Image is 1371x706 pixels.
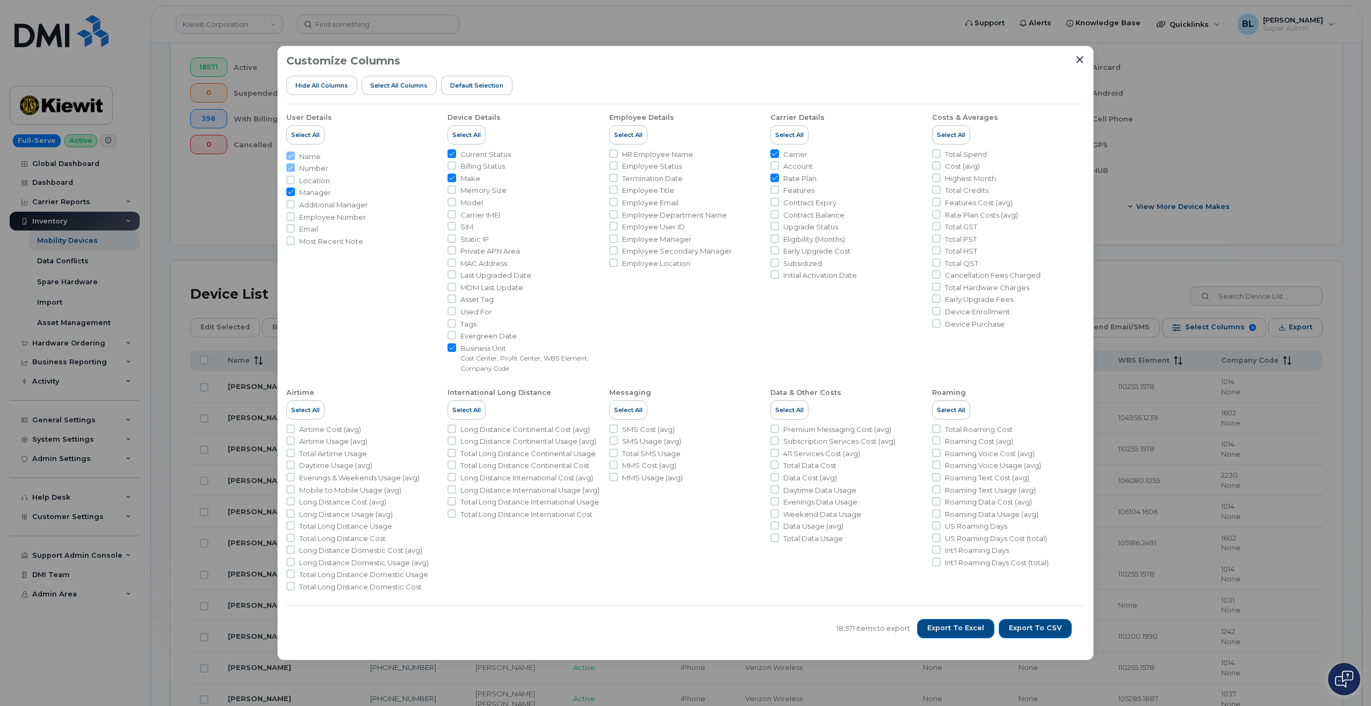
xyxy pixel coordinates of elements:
[299,424,361,435] span: Airtime Cost (avg)
[286,388,314,398] div: Airtime
[999,619,1072,638] button: Export to CSV
[460,424,590,435] span: Long Distance Continental Cost (avg)
[460,270,531,280] span: Last Upgraded Date
[783,258,822,269] span: Subsidized
[1009,623,1062,633] span: Export to CSV
[291,406,320,414] span: Select All
[783,234,845,244] span: Eligibility (Months)
[783,497,857,507] span: Evenings Data Usage
[299,509,393,520] span: Long Distance Usage (avg)
[299,534,386,544] span: Total Long Distance Cost
[945,174,996,184] span: Highest Month
[286,55,400,67] h3: Customize Columns
[927,623,984,633] span: Export to Excel
[299,449,367,459] span: Total Airtime Usage
[286,76,357,95] button: Hide All Columns
[622,198,679,208] span: Employee Email
[945,521,1007,531] span: US Roaming Days
[460,258,507,269] span: MAC Address
[286,125,324,145] button: Select All
[609,125,647,145] button: Select All
[460,509,593,520] span: Total Long Distance International Cost
[783,449,860,459] span: 411 Services Cost (avg)
[460,343,600,354] span: Business Unit
[945,234,977,244] span: Total PST
[945,509,1038,520] span: Roaming Data Usage (avg)
[836,623,910,633] span: 18,571 items to export
[1335,671,1353,688] img: Open chat
[945,294,1013,305] span: Early Upgrade Fees
[460,222,473,232] span: SIM
[622,185,674,196] span: Employee Title
[460,460,589,471] span: Total Long Distance Continental Cost
[783,222,838,232] span: Upgrade Status
[945,258,978,269] span: Total QST
[299,224,318,234] span: Email
[945,460,1041,471] span: Roaming Voice Usage (avg)
[945,497,1032,507] span: Roaming Data Cost (avg)
[622,424,675,435] span: SMS Cost (avg)
[448,400,486,420] button: Select All
[460,497,599,507] span: Total Long Distance International Usage
[614,131,643,139] span: Select All
[622,149,693,160] span: HR Employee Name
[945,545,1009,556] span: Int'l Roaming Days
[460,354,589,372] small: Cost Center, Profit Center, WBS Element, Company Code
[460,185,507,196] span: Memory Size
[945,449,1035,459] span: Roaming Voice Cost (avg)
[609,400,647,420] button: Select All
[460,485,600,495] span: Long Distance International Usage (avg)
[783,436,896,446] span: Subscription Services Cost (avg)
[299,521,392,531] span: Total Long Distance Usage
[460,246,520,256] span: Private APN Area
[622,436,681,446] span: SMS Usage (avg)
[945,222,977,232] span: Total GST
[299,188,331,198] span: Manager
[370,81,428,90] span: Select all Columns
[932,113,998,123] div: Costs & Averages
[945,307,1010,317] span: Device Enrollment
[286,400,324,420] button: Select All
[448,388,551,398] div: International Long Distance
[932,400,970,420] button: Select All
[770,388,841,398] div: Data & Other Costs
[452,406,481,414] span: Select All
[622,234,691,244] span: Employee Manager
[783,174,817,184] span: Rate Plan
[460,149,511,160] span: Current Status
[299,497,386,507] span: Long Distance Cost (avg)
[783,246,850,256] span: Early Upgrade Cost
[460,307,492,317] span: Used For
[299,570,428,580] span: Total Long Distance Domestic Usage
[945,246,977,256] span: Total HST
[945,534,1047,544] span: US Roaming Days Cost (total)
[783,485,856,495] span: Daytime Data Usage
[460,210,500,220] span: Carrier IMEI
[783,473,837,483] span: Data Cost (avg)
[945,149,987,160] span: Total Spend
[291,131,320,139] span: Select All
[945,161,980,171] span: Cost (avg)
[945,558,1049,568] span: Int'l Roaming Days Cost (total)
[299,163,328,174] span: Number
[622,246,732,256] span: Employee Secondary Manager
[945,210,1018,220] span: Rate Plan Costs (avg)
[783,424,891,435] span: Premium Messaging Cost (avg)
[775,131,804,139] span: Select All
[299,152,321,162] span: Name
[460,319,477,329] span: Tags
[770,113,825,123] div: Carrier Details
[622,258,690,269] span: Employee Location
[783,521,843,531] span: Data Usage (avg)
[299,200,368,210] span: Additional Manager
[937,131,965,139] span: Select All
[609,388,651,398] div: Messaging
[362,76,437,95] button: Select all Columns
[932,125,970,145] button: Select All
[460,234,489,244] span: Static IP
[783,460,836,471] span: Total Data Cost
[448,125,486,145] button: Select All
[783,270,857,280] span: Initial Activation Date
[448,113,501,123] div: Device Details
[460,449,596,459] span: Total Long Distance Continental Usage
